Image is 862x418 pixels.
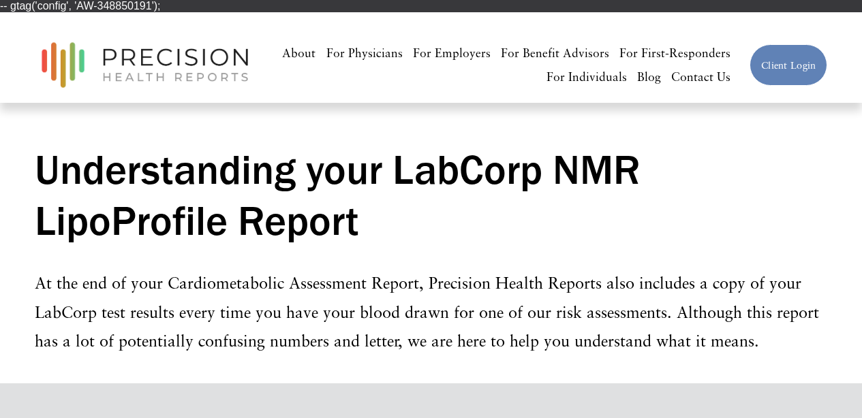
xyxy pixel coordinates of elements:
[282,41,315,65] a: About
[326,41,403,65] a: For Physicians
[637,65,661,89] a: Blog
[547,65,627,89] a: For Individuals
[671,65,730,89] a: Contact Us
[35,144,828,247] h1: Understanding your LabCorp NMR LipoProfile Report
[501,41,609,65] a: For Benefit Advisors
[35,268,828,355] p: At the end of your Cardiometabolic Assessment Report, Precision Health Reports also includes a co...
[35,36,256,94] img: Precision Health Reports
[750,44,827,86] a: Client Login
[413,41,491,65] a: For Employers
[619,41,730,65] a: For First-Responders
